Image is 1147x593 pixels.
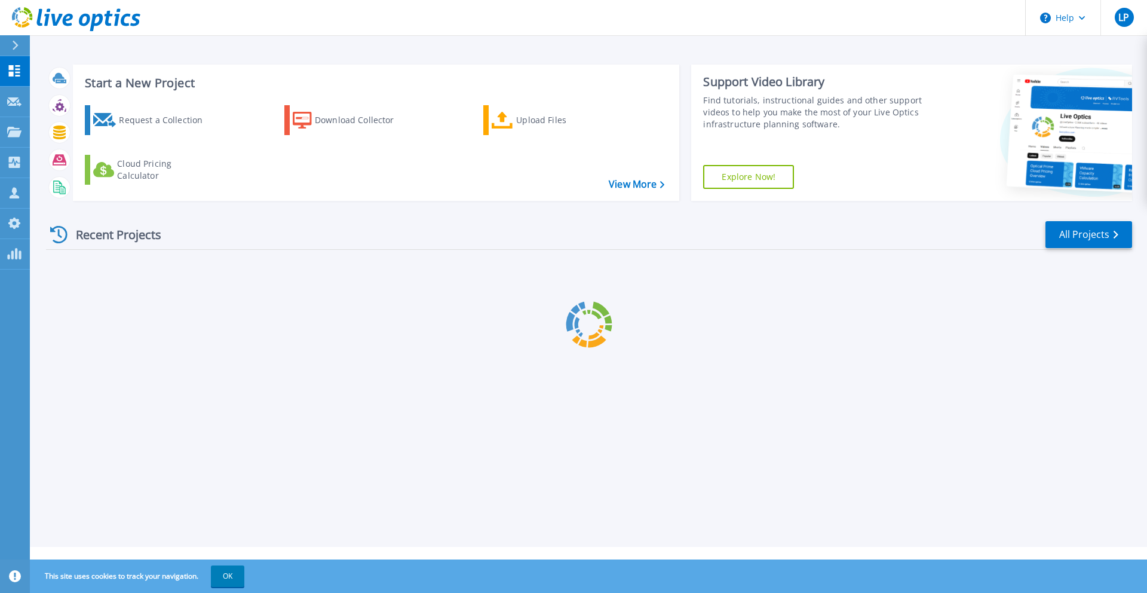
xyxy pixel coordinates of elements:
a: View More [609,179,664,190]
a: Download Collector [284,105,418,135]
a: Request a Collection [85,105,218,135]
button: OK [211,566,244,587]
div: Download Collector [315,108,410,132]
span: This site uses cookies to track your navigation. [33,566,244,587]
span: LP [1118,13,1129,22]
div: Find tutorials, instructional guides and other support videos to help you make the most of your L... [703,94,928,130]
a: Upload Files [483,105,617,135]
div: Cloud Pricing Calculator [117,158,213,182]
div: Upload Files [516,108,612,132]
div: Request a Collection [119,108,214,132]
a: All Projects [1045,221,1132,248]
div: Recent Projects [46,220,177,249]
div: Support Video Library [703,74,928,90]
h3: Start a New Project [85,77,664,90]
a: Explore Now! [703,165,794,189]
a: Cloud Pricing Calculator [85,155,218,185]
